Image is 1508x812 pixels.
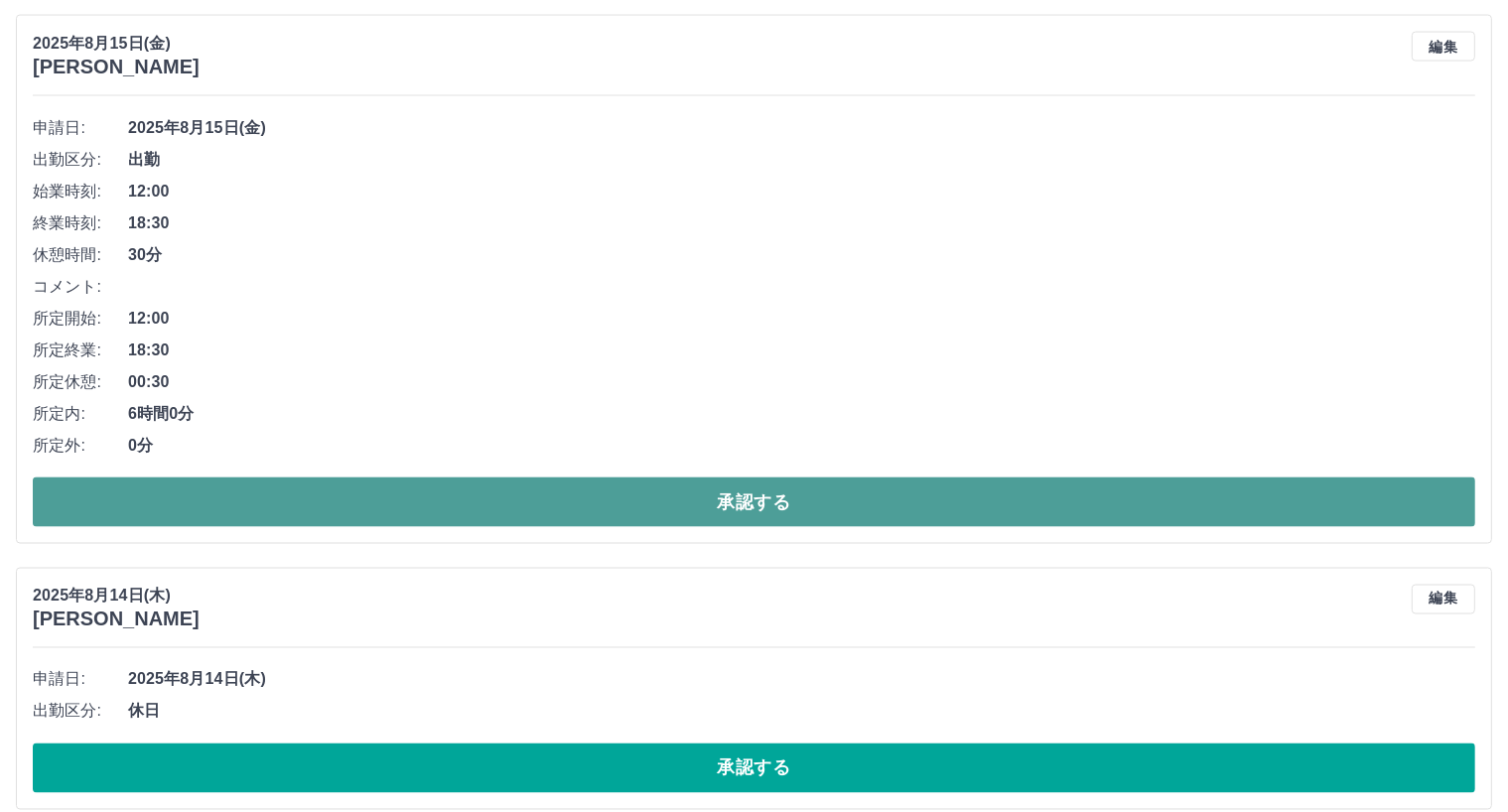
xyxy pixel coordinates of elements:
[33,585,200,609] p: 2025年8月14日(木)
[128,148,1475,172] span: 出勤
[33,434,128,458] span: 所定外:
[128,668,1475,692] span: 2025年8月14日(木)
[33,338,128,362] span: 所定終業:
[33,56,200,78] h3: [PERSON_NAME]
[128,307,1475,331] span: 12:00
[128,434,1475,458] span: 0分
[33,477,1475,527] button: 承認する
[33,744,1475,793] button: 承認する
[128,700,1475,724] span: 休日
[1412,585,1475,614] button: 編集
[1412,32,1475,62] button: 編集
[128,116,1475,140] span: 2025年8月15日(金)
[128,180,1475,203] span: 12:00
[33,180,128,203] span: 始業時刻:
[128,243,1475,267] span: 30分
[33,370,128,394] span: 所定休憩:
[33,116,128,140] span: 申請日:
[33,402,128,426] span: 所定内:
[128,370,1475,394] span: 00:30
[33,700,128,724] span: 出勤区分:
[33,609,200,631] h3: [PERSON_NAME]
[33,211,128,235] span: 終業時刻:
[33,243,128,267] span: 休憩時間:
[128,338,1475,362] span: 18:30
[128,211,1475,235] span: 18:30
[33,32,200,56] p: 2025年8月15日(金)
[33,275,128,299] span: コメント:
[33,668,128,692] span: 申請日:
[33,148,128,172] span: 出勤区分:
[128,402,1475,426] span: 6時間0分
[33,307,128,331] span: 所定開始:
